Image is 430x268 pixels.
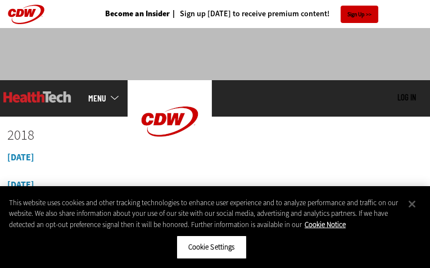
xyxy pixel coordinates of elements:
[105,10,170,18] a: Become an Insider
[88,94,128,103] a: mobile-menu
[397,93,416,103] div: User menu
[400,192,424,216] button: Close
[7,179,34,191] a: [DATE]
[3,91,71,103] img: Home
[128,154,212,166] a: CDW
[397,92,416,102] a: Log in
[170,10,329,18] a: Sign up [DATE] to receive premium content!
[176,235,247,259] button: Cookie Settings
[305,220,346,229] a: More information about your privacy
[9,197,400,230] div: This website uses cookies and other tracking technologies to enhance user experience and to analy...
[128,80,212,163] img: Home
[341,6,378,23] a: Sign Up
